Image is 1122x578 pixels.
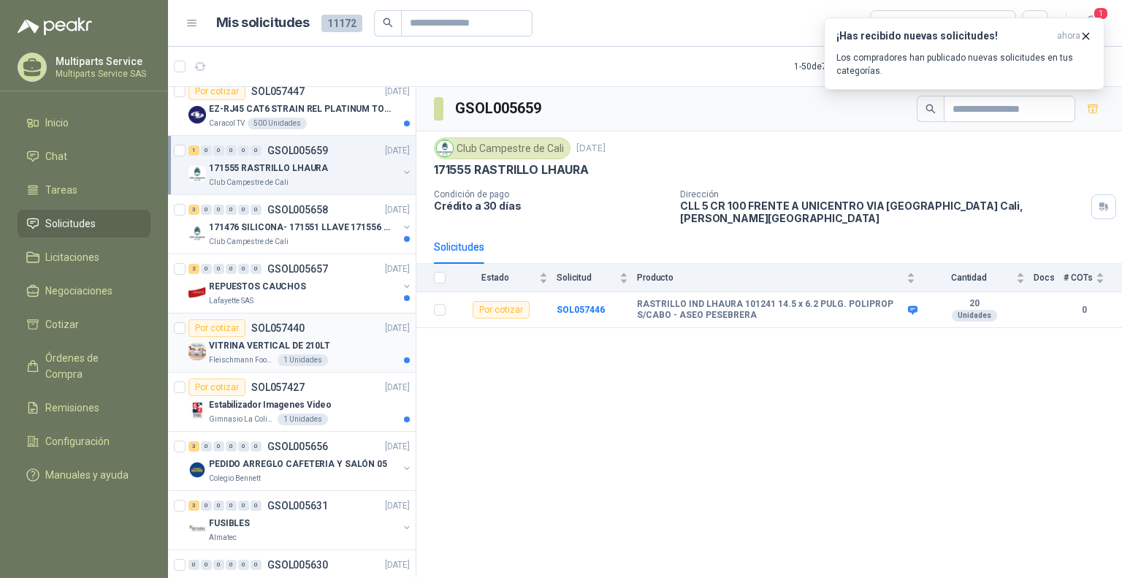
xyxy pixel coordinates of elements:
p: GSOL005630 [267,560,328,570]
span: Solicitud [557,273,617,283]
p: Multiparts Service SAS [56,69,147,78]
span: Manuales y ayuda [45,467,129,483]
p: SOL057447 [251,86,305,96]
span: 11172 [321,15,362,32]
p: Club Campestre de Cali [209,236,289,248]
p: Gimnasio La Colina [209,414,275,425]
span: search [383,18,393,28]
span: Inicio [45,115,69,131]
a: Órdenes de Compra [18,344,150,388]
p: PEDIDO ARREGLO CAFETERIA Y SALÓN 05 [209,457,387,471]
p: Dirección [680,189,1085,199]
b: 20 [924,298,1025,310]
th: # COTs [1064,264,1122,292]
p: 171476 SILICONA- 171551 LLAVE 171556 CHAZO [209,221,391,235]
div: 0 [201,441,212,452]
span: 1 [1093,7,1109,20]
p: Colegio Bennett [209,473,261,484]
p: GSOL005658 [267,205,328,215]
button: 1 [1078,10,1104,37]
div: 0 [251,501,262,511]
p: Lafayette SAS [209,295,253,307]
p: Los compradores han publicado nuevas solicitudes en tus categorías. [836,51,1092,77]
p: Crédito a 30 días [434,199,668,212]
p: GSOL005657 [267,264,328,274]
th: Producto [637,264,924,292]
p: Estabilizador Imagenes Video [209,398,332,412]
p: GSOL005631 [267,501,328,511]
p: Almatec [209,532,237,544]
div: 0 [226,264,237,274]
p: Multiparts Service [56,56,147,66]
div: 2 [188,264,199,274]
span: Producto [637,273,904,283]
div: 0 [213,501,224,511]
div: 1 - 50 de 7042 [794,55,889,78]
p: [DATE] [385,558,410,572]
div: 0 [213,264,224,274]
a: Por cotizarSOL057427[DATE] Company LogoEstabilizador Imagenes VideoGimnasio La Colina1 Unidades [168,373,416,432]
span: ahora [1057,30,1080,42]
div: 0 [238,145,249,156]
img: Company Logo [188,461,206,479]
div: Todas [879,15,910,31]
div: 3 [188,501,199,511]
img: Company Logo [437,140,453,156]
div: 0 [201,501,212,511]
img: Company Logo [188,284,206,301]
a: 1 0 0 0 0 0 GSOL005659[DATE] Company Logo171555 RASTRILLO LHAURAClub Campestre de Cali [188,142,413,189]
span: Configuración [45,433,110,449]
div: 0 [251,560,262,570]
p: [DATE] [385,322,410,335]
h1: Mis solicitudes [216,12,310,34]
a: Manuales y ayuda [18,461,150,489]
a: Tareas [18,176,150,204]
div: 0 [238,205,249,215]
div: 0 [226,560,237,570]
div: 0 [213,205,224,215]
p: [DATE] [385,85,410,99]
p: FUSIBLES [209,517,250,531]
a: Remisiones [18,394,150,422]
div: Club Campestre de Cali [434,137,570,159]
span: Órdenes de Compra [45,350,137,382]
div: 0 [201,145,212,156]
div: 0 [251,205,262,215]
h3: GSOL005659 [455,97,543,120]
a: Chat [18,142,150,170]
div: 0 [201,264,212,274]
span: Licitaciones [45,249,99,265]
span: # COTs [1064,273,1093,283]
p: [DATE] [385,499,410,513]
p: [DATE] [576,142,606,156]
div: 0 [238,560,249,570]
p: GSOL005659 [267,145,328,156]
div: 0 [251,145,262,156]
th: Docs [1034,264,1064,292]
h3: ¡Has recibido nuevas solicitudes! [836,30,1051,42]
a: Licitaciones [18,243,150,271]
a: 2 0 0 0 0 0 GSOL005657[DATE] Company LogoREPUESTOS CAUCHOSLafayette SAS [188,260,413,307]
img: Company Logo [188,165,206,183]
div: 0 [201,560,212,570]
a: 3 0 0 0 0 0 GSOL005631[DATE] Company LogoFUSIBLESAlmatec [188,497,413,544]
button: ¡Has recibido nuevas solicitudes!ahora Los compradores han publicado nuevas solicitudes en tus ca... [824,18,1104,90]
p: Fleischmann Foods S.A. [209,354,275,366]
p: 171555 RASTRILLO LHAURA [434,162,589,178]
span: Negociaciones [45,283,112,299]
a: Negociaciones [18,277,150,305]
span: Remisiones [45,400,99,416]
img: Logo peakr [18,18,92,35]
th: Estado [454,264,557,292]
p: [DATE] [385,381,410,395]
div: 0 [238,441,249,452]
p: SOL057427 [251,382,305,392]
div: 0 [251,264,262,274]
div: Unidades [952,310,997,322]
span: Solicitudes [45,216,96,232]
div: Por cotizar [473,301,530,319]
div: 0 [188,560,199,570]
p: 171555 RASTRILLO LHAURA [209,161,328,175]
p: [DATE] [385,144,410,158]
div: 0 [226,501,237,511]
